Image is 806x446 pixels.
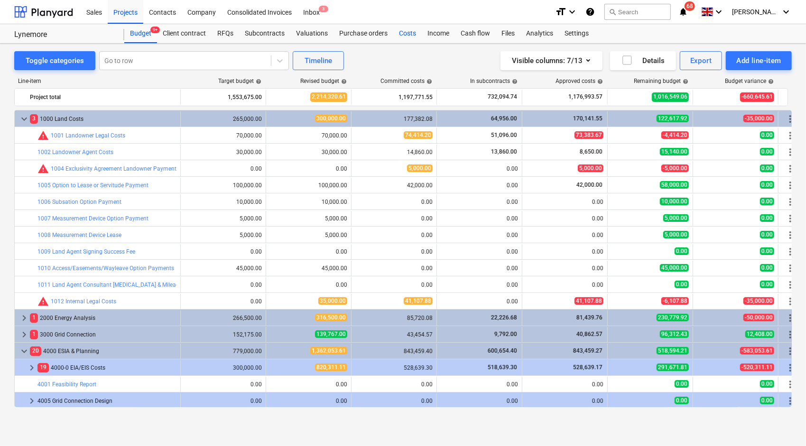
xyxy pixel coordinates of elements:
[595,79,603,84] span: help
[270,132,347,139] div: 70,000.00
[51,132,125,139] a: 1001 Landowner Legal Costs
[766,79,774,84] span: help
[760,264,774,272] span: 0.00
[30,111,176,127] div: 1000 Land Costs
[661,131,689,139] span: -4,414.20
[185,215,262,222] div: 5,000.00
[167,215,175,222] span: bar_chart
[441,232,518,238] div: 0.00
[760,131,774,139] span: 0.00
[425,79,432,84] span: help
[270,282,347,288] div: 0.00
[270,232,347,238] div: 5,000.00
[470,78,518,84] div: In subcontracts
[657,364,689,371] span: 291,671.81
[30,346,41,355] span: 20
[760,198,774,205] span: 0.00
[785,379,796,390] span: More actions
[19,113,30,125] span: keyboard_arrow_down
[441,199,518,205] div: 0.00
[185,348,262,355] div: 779,000.00
[239,24,290,43] div: Subcontracts
[652,92,689,101] span: 1,016,549.06
[441,248,518,255] div: 0.00
[355,182,433,189] div: 42,000.00
[26,362,37,373] span: keyboard_arrow_right
[355,331,433,338] div: 43,454.57
[30,90,176,105] div: Project total
[574,131,603,139] span: 73,383.67
[30,330,38,339] span: 1
[290,24,334,43] div: Valuations
[185,298,262,305] div: 0.00
[355,282,433,288] div: 0.00
[740,92,774,101] span: -660,645.61
[574,297,603,305] span: 41,107.88
[520,24,559,43] div: Analytics
[785,180,796,191] span: More actions
[496,24,520,43] a: Files
[785,146,796,158] span: More actions
[441,298,518,305] div: 0.00
[785,213,796,224] span: More actions
[167,264,175,272] span: bar_chart
[393,24,422,43] div: Costs
[30,327,176,342] div: 3000 Grid Connection
[30,310,176,326] div: 2000 Energy Analysis
[487,93,518,101] span: 732,094.74
[785,395,796,407] span: More actions
[404,297,433,305] span: 41,107.88
[167,298,175,305] span: bar_chart
[272,132,279,139] span: edit
[526,265,603,272] div: 0.00
[270,215,347,222] div: 5,000.00
[37,163,49,174] span: Committed costs exceed revised budget
[185,199,262,205] div: 10,000.00
[575,314,603,321] span: 81,439.76
[572,115,603,122] span: 170,141.55
[526,199,603,205] div: 0.00
[185,165,262,172] div: 0.00
[272,381,279,388] span: edit
[713,6,724,18] i: keyboard_arrow_down
[785,196,796,208] span: More actions
[185,116,262,122] div: 265,000.00
[270,199,347,205] div: 10,000.00
[760,247,774,255] span: 0.00
[657,115,689,122] span: 122,617.92
[785,279,796,291] span: More actions
[355,199,433,205] div: 0.00
[736,55,781,67] div: Add line-item
[14,51,95,70] button: Toggle categories
[680,51,723,70] button: Export
[272,264,279,272] span: edit
[487,364,518,371] span: 518,639.30
[212,24,239,43] div: RFQs
[355,248,433,255] div: 0.00
[315,115,347,122] span: 300,000.00
[270,381,347,388] div: 0.00
[185,149,262,155] div: 30,000.00
[663,231,689,238] span: 5,000.00
[675,397,689,404] span: 0.00
[555,6,566,18] i: format_size
[490,132,518,138] span: 51,096.00
[785,263,796,274] span: More actions
[185,132,262,139] div: 70,000.00
[37,130,49,141] span: Committed costs exceed revised budget
[760,231,774,238] span: 0.00
[300,78,347,84] div: Revised budget
[760,148,774,155] span: 0.00
[355,364,433,371] div: 528,639.30
[310,92,347,101] span: 2,214,320.61
[785,91,796,103] span: More actions
[355,149,433,155] div: 14,860.00
[51,298,116,305] a: 1012 Internal Legal Costs
[355,232,433,238] div: 0.00
[124,24,157,43] a: Budget9+
[37,182,148,189] a: 1005 Option to Lease or Servitude Payment
[760,214,774,222] span: 0.00
[490,115,518,122] span: 64,956.00
[455,24,496,43] a: Cash flow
